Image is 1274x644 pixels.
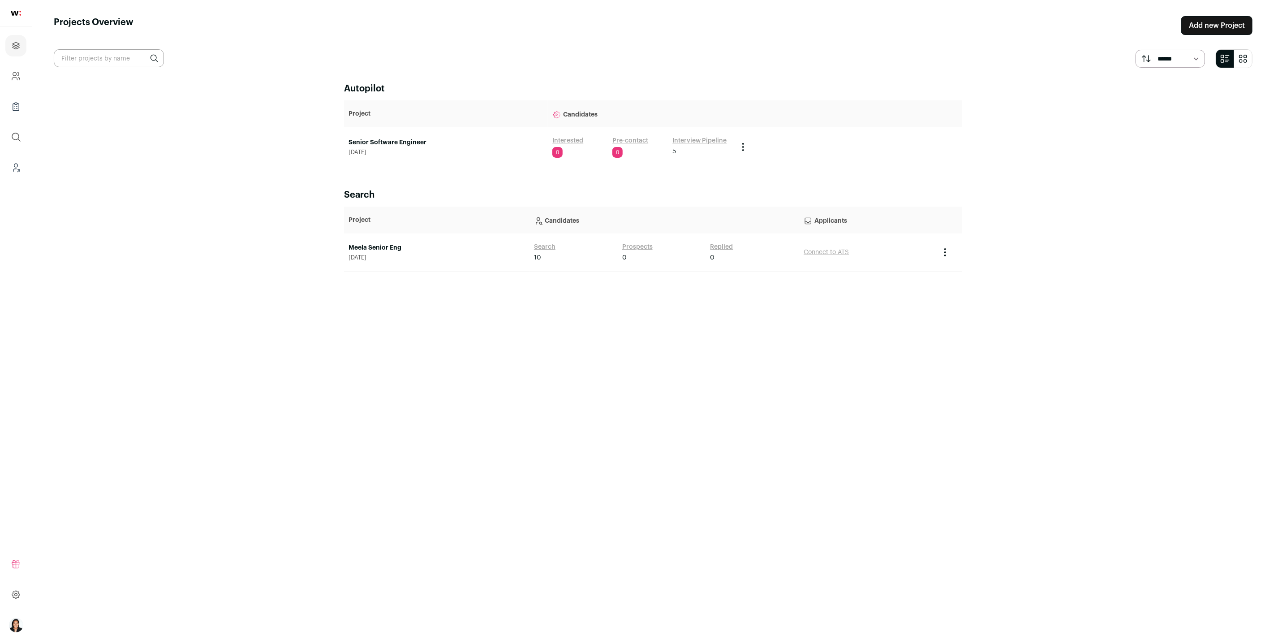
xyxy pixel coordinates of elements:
span: 10 [534,253,541,262]
a: Interview Pipeline [672,136,727,145]
img: wellfound-shorthand-0d5821cbd27db2630d0214b213865d53afaa358527fdda9d0ea32b1df1b89c2c.svg [11,11,21,16]
span: 0 [710,253,715,262]
span: 0 [622,253,627,262]
a: Company Lists [5,96,26,117]
a: Senior Software Engineer [349,138,543,147]
p: Project [349,216,525,225]
a: Projects [5,35,26,56]
span: 0 [612,147,623,158]
button: Open dropdown [9,618,23,632]
a: Search [534,242,555,251]
a: Connect to ATS [804,249,849,255]
a: Add new Project [1181,16,1252,35]
p: Applicants [804,211,931,229]
a: Meela Senior Eng [349,243,525,252]
span: [DATE] [349,149,543,156]
a: Pre-contact [612,136,648,145]
a: Prospects [622,242,653,251]
span: 0 [552,147,563,158]
h1: Projects Overview [54,16,133,35]
img: 13709957-medium_jpg [9,618,23,632]
p: Project [349,109,543,118]
span: [DATE] [349,254,525,261]
h2: Search [344,189,962,201]
p: Candidates [534,211,795,229]
a: Replied [710,242,733,251]
a: Company and ATS Settings [5,65,26,87]
span: 5 [672,147,676,156]
input: Filter projects by name [54,49,164,67]
p: Candidates [552,105,729,123]
h2: Autopilot [344,82,962,95]
a: Interested [552,136,583,145]
button: Project Actions [940,247,951,258]
a: Leads (Backoffice) [5,157,26,178]
button: Project Actions [738,142,749,152]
